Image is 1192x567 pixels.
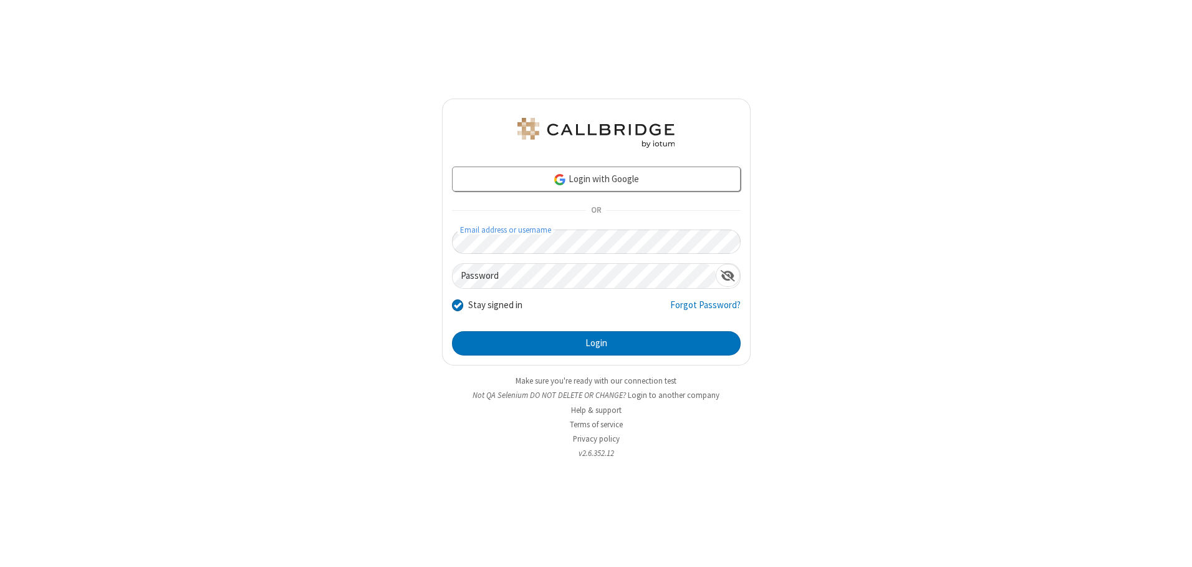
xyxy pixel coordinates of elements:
input: Password [453,264,716,288]
a: Make sure you're ready with our connection test [516,376,676,386]
a: Forgot Password? [670,298,741,322]
li: v2.6.352.12 [442,447,751,459]
a: Login with Google [452,167,741,191]
label: Stay signed in [468,298,522,313]
button: Login [452,331,741,356]
div: Show password [716,264,740,287]
input: Email address or username [452,230,741,254]
a: Help & support [571,405,622,415]
li: Not QA Selenium DO NOT DELETE OR CHANGE? [442,389,751,401]
span: OR [586,202,606,220]
img: QA Selenium DO NOT DELETE OR CHANGE [515,118,677,148]
button: Login to another company [628,389,719,401]
a: Terms of service [570,419,623,430]
img: google-icon.png [553,173,567,187]
a: Privacy policy [573,434,620,444]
